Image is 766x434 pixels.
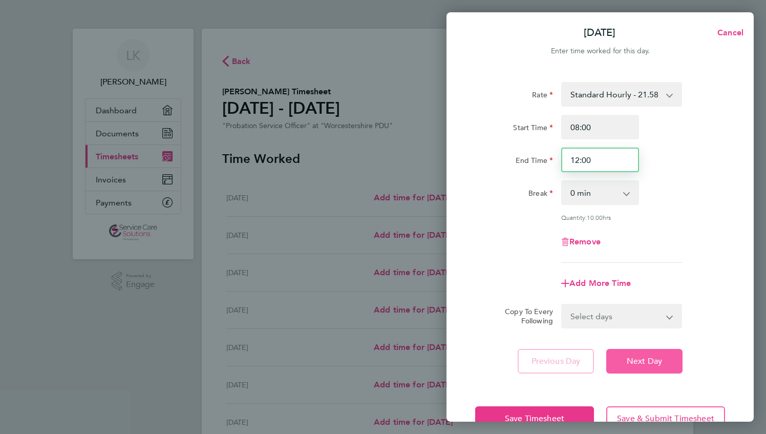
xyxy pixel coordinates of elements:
[516,156,553,168] label: End Time
[513,123,553,135] label: Start Time
[584,26,615,40] p: [DATE]
[569,278,631,288] span: Add More Time
[701,23,754,43] button: Cancel
[561,213,682,221] div: Quantity: hrs
[497,307,553,325] label: Copy To Every Following
[561,279,631,287] button: Add More Time
[714,28,743,37] span: Cancel
[528,189,553,201] label: Break
[606,406,725,431] button: Save & Submit Timesheet
[561,238,601,246] button: Remove
[561,115,639,139] input: E.g. 08:00
[561,148,639,172] input: E.g. 18:00
[505,414,564,424] span: Save Timesheet
[627,356,662,366] span: Next Day
[475,406,594,431] button: Save Timesheet
[569,237,601,246] span: Remove
[587,213,603,221] span: 10.00
[617,414,714,424] span: Save & Submit Timesheet
[606,349,683,374] button: Next Day
[446,45,754,57] div: Enter time worked for this day.
[532,90,553,102] label: Rate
